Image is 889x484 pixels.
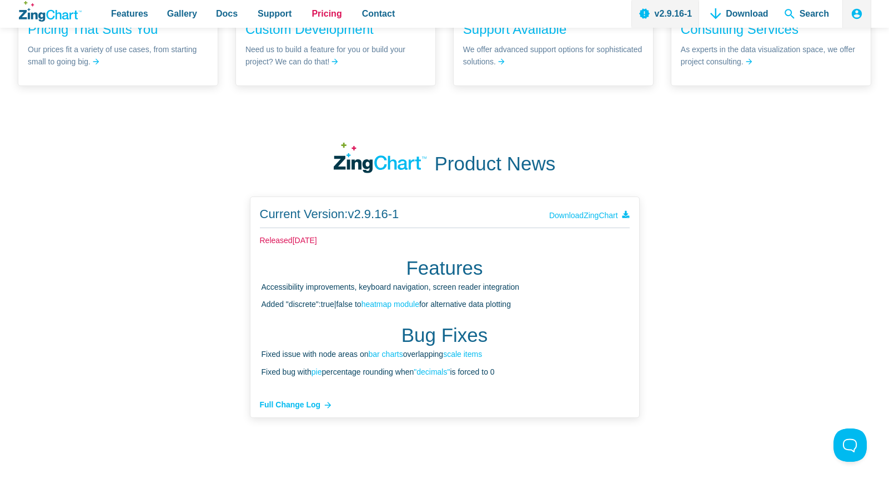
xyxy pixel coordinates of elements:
a: Custom Development [245,22,374,37]
a: heatmap module [361,300,419,309]
h2: Bug Fixes [260,322,630,348]
a: bar charts [369,350,403,359]
span: Docs [216,6,238,21]
a: Full Change Log [260,399,334,412]
span: v2.9.16-1 [348,207,399,221]
li: Added "discrete":true|false to for alternative data plotting [262,298,630,311]
a: Consulting Services [681,22,798,37]
li: Accessibility improvements, keyboard navigation, screen reader integration [262,281,630,294]
h2: Features [260,255,630,281]
a: "decimals" [414,367,450,376]
a: Pricing That Suits You [28,22,158,37]
span: Features [111,6,148,21]
a: ZingChart Logo. Click to return to the homepage [19,1,82,22]
span: We offer advanced support options for sophisticated solutions. [463,44,644,68]
span: Contact [362,6,395,21]
span: Gallery [167,6,197,21]
span: Need us to build a feature for you or build your project? We can do that! [245,44,426,68]
span: Full Change Log [260,399,321,412]
span: Pricing [312,6,341,21]
small: Released [260,234,317,248]
a: Support Available [463,22,566,37]
div: Product News [434,151,555,177]
a: scale items [443,350,482,359]
span: Current Version: [260,207,348,221]
a: pie [312,367,322,376]
li: Fixed issue with node areas on overlapping [262,348,630,361]
a: DownloadZingChart [549,209,630,223]
span: As experts in the data visualization space, we offer project consulting. [681,44,861,68]
li: Fixed bug with percentage rounding when is forced to 0 [262,366,630,379]
iframe: Toggle Customer Support [833,428,867,462]
span: Our prices fit a variety of use cases, from starting small to going big. [28,44,208,68]
span: Download [549,211,618,220]
span: [DATE] [293,236,317,245]
span: ZingChart [584,211,617,220]
span: Support [258,6,292,21]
